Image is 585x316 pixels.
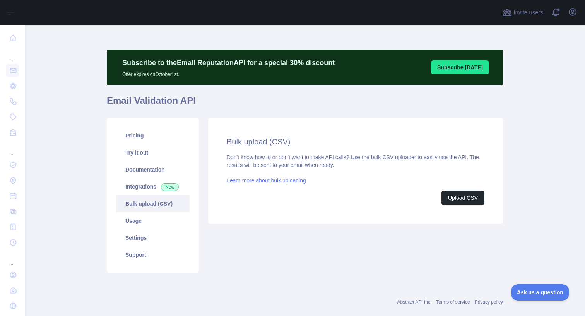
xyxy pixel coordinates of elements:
[122,57,335,68] p: Subscribe to the Email Reputation API for a special 30 % discount
[116,212,190,229] a: Usage
[161,183,179,191] span: New
[107,94,503,113] h1: Email Validation API
[475,299,503,305] a: Privacy policy
[116,246,190,263] a: Support
[116,144,190,161] a: Try it out
[511,284,570,301] iframe: Toggle Customer Support
[227,177,306,184] a: Learn more about bulk uploading
[227,136,484,147] h2: Bulk upload (CSV)
[513,8,543,17] span: Invite users
[116,127,190,144] a: Pricing
[116,195,190,212] a: Bulk upload (CSV)
[501,6,545,19] button: Invite users
[116,178,190,195] a: Integrations New
[431,60,489,74] button: Subscribe [DATE]
[227,153,484,205] div: Don't know how to or don't want to make API calls? Use the bulk CSV uploader to easily use the AP...
[116,229,190,246] a: Settings
[441,191,484,205] button: Upload CSV
[6,141,19,156] div: ...
[6,46,19,62] div: ...
[122,68,335,77] p: Offer expires on October 1st.
[116,161,190,178] a: Documentation
[397,299,432,305] a: Abstract API Inc.
[436,299,470,305] a: Terms of service
[6,251,19,266] div: ...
